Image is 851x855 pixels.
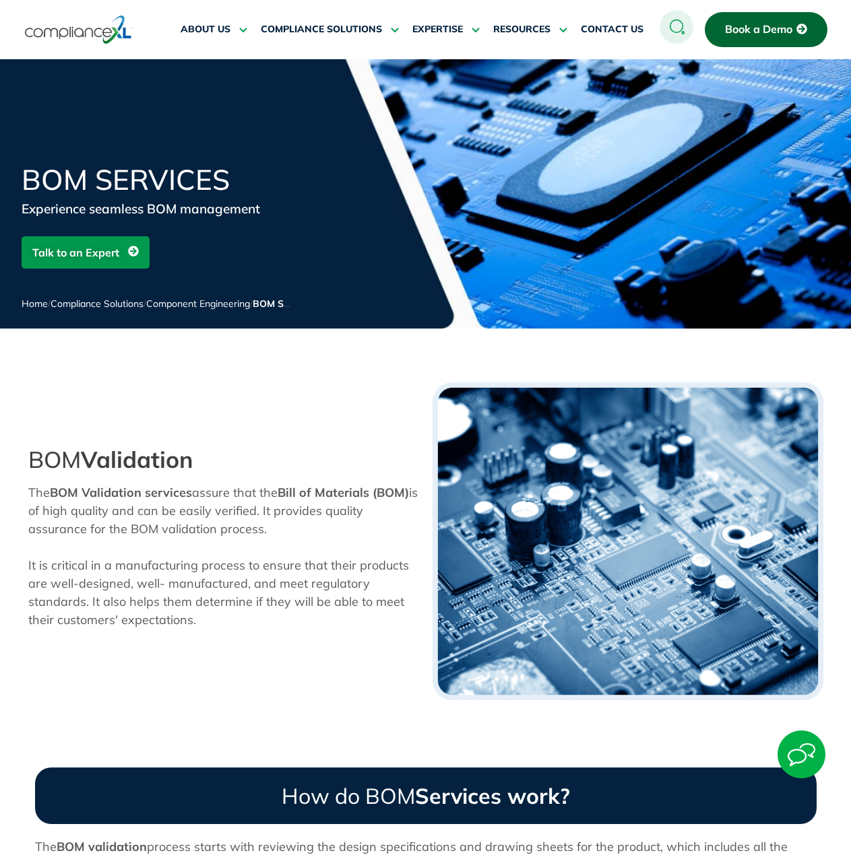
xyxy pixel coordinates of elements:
[57,839,147,854] strong: BOM validation
[261,13,399,46] a: COMPLIANCE SOLUTIONS
[581,13,643,46] a: CONTACT US
[51,298,144,310] a: Compliance Solutions
[50,485,192,500] strong: BOM Validation services
[253,298,316,310] span: BOM Services
[493,24,550,36] span: RESOURCES
[22,199,345,218] div: Experience seamless BOM management
[146,298,250,310] a: Component Engineering
[412,13,480,46] a: EXPERTISE
[415,782,570,809] b: Services work?
[412,24,463,36] span: EXPERTISE
[581,24,643,36] span: CONTACT US
[705,12,827,47] a: Book a Demo
[278,485,409,500] strong: Bill of Materials (BOM)
[28,446,419,473] h2: BOM
[25,14,132,45] img: logo-one.svg
[181,13,247,46] a: ABOUT US
[22,298,316,310] span: / / /
[261,24,382,36] span: COMPLIANCE SOLUTIONS
[28,483,419,636] div: The assure that the is of high quality and can be easily verified. It provides quality assurance ...
[493,13,567,46] a: RESOURCES
[22,298,48,310] a: Home
[22,236,150,269] a: Talk to an Expert
[81,445,193,474] strong: Validation
[32,240,119,265] span: Talk to an Expert
[725,24,792,36] span: Book a Demo
[778,730,825,778] img: Start Chat
[35,767,817,824] h3: How do BOM
[181,24,230,36] span: ABOUT US
[22,166,345,194] h1: BOM Services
